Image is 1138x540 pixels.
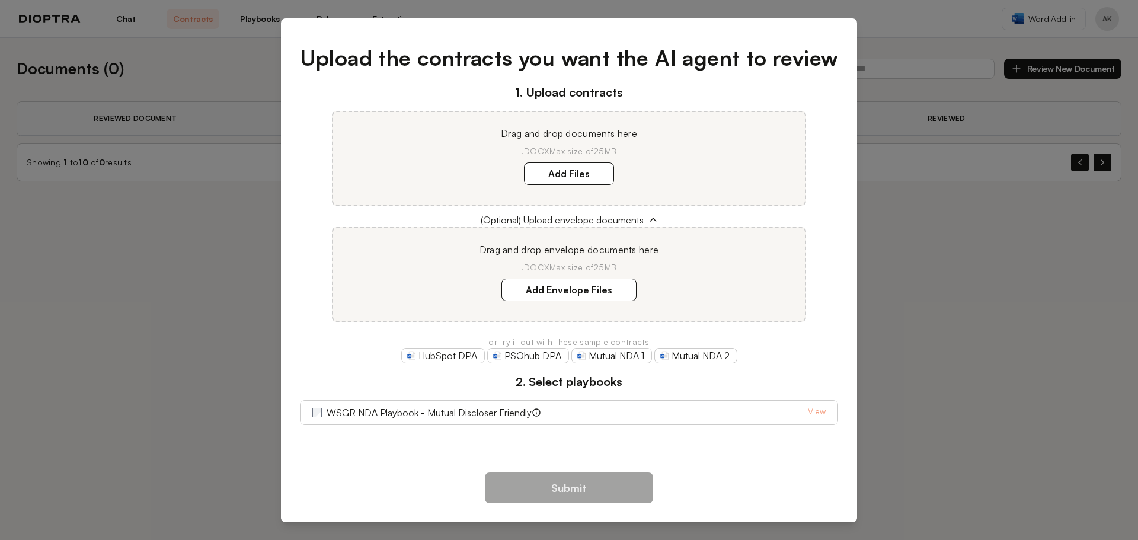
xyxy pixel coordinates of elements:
[487,348,569,363] a: PSOhub DPA
[347,145,791,157] p: .DOCX Max size of 25MB
[327,405,532,420] label: WSGR NDA Playbook - Mutual Discloser Friendly
[654,348,737,363] a: Mutual NDA 2
[501,279,637,301] label: Add Envelope Files
[347,261,791,273] p: .DOCX Max size of 25MB
[300,84,839,101] h3: 1. Upload contracts
[485,472,653,503] button: Submit
[571,348,652,363] a: Mutual NDA 1
[300,42,839,74] h1: Upload the contracts you want the AI agent to review
[300,373,839,391] h3: 2. Select playbooks
[808,405,826,420] a: View
[524,162,614,185] label: Add Files
[347,126,791,140] p: Drag and drop documents here
[300,213,839,227] button: (Optional) Upload envelope documents
[300,336,839,348] p: or try it out with these sample contracts
[401,348,485,363] a: HubSpot DPA
[347,242,791,257] p: Drag and drop envelope documents here
[481,213,644,227] span: (Optional) Upload envelope documents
